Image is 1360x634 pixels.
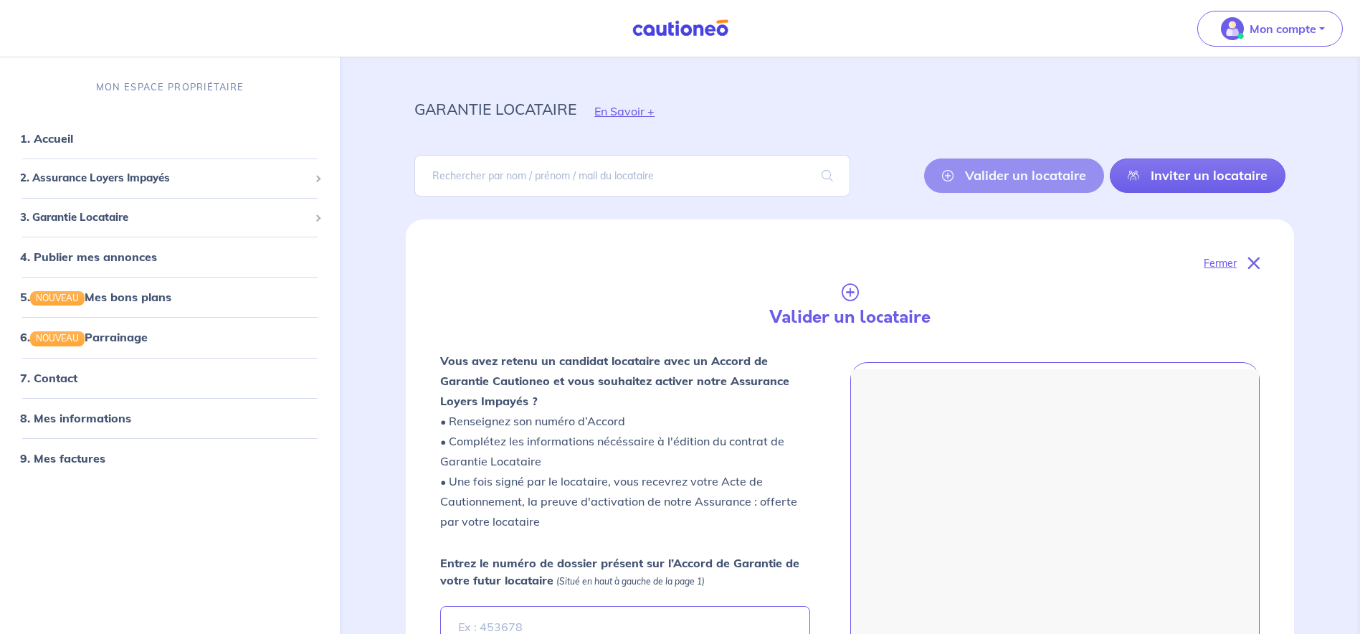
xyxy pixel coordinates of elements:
[20,371,77,385] a: 7. Contact
[1110,158,1285,193] a: Inviter un locataire
[1221,17,1244,40] img: illu_account_valid_menu.svg
[440,556,799,587] strong: Entrez le numéro de dossier présent sur l’Accord de Garantie de votre futur locataire
[6,444,334,473] div: 9. Mes factures
[1250,20,1316,37] p: Mon compte
[6,165,334,193] div: 2. Assurance Loyers Impayés
[20,209,309,226] span: 3. Garantie Locataire
[1197,11,1343,47] button: illu_account_valid_menu.svgMon compte
[20,411,131,425] a: 8. Mes informations
[6,243,334,272] div: 4. Publier mes annonces
[6,404,334,432] div: 8. Mes informations
[414,155,850,197] input: Rechercher par nom / prénom / mail du locataire
[20,250,157,265] a: 4. Publier mes annonces
[804,156,850,196] span: search
[96,80,244,94] p: MON ESPACE PROPRIÉTAIRE
[1204,254,1237,273] p: Fermer
[6,125,334,153] div: 1. Accueil
[641,307,1059,328] h4: Valider un locataire
[414,96,576,122] p: garantie locataire
[6,283,334,312] div: 5.NOUVEAUMes bons plans
[20,171,309,187] span: 2. Assurance Loyers Impayés
[20,132,73,146] a: 1. Accueil
[6,364,334,392] div: 7. Contact
[20,451,105,465] a: 9. Mes factures
[556,576,705,587] em: (Situé en haut à gauche de la page 1)
[6,323,334,352] div: 6.NOUVEAUParrainage
[440,354,789,408] strong: Vous avez retenu un candidat locataire avec un Accord de Garantie Cautioneo et vous souhaitez act...
[6,204,334,232] div: 3. Garantie Locataire
[576,90,672,132] button: En Savoir +
[440,351,809,531] p: • Renseignez son numéro d’Accord • Complétez les informations nécéssaire à l'édition du contrat d...
[20,331,148,345] a: 6.NOUVEAUParrainage
[20,290,171,305] a: 5.NOUVEAUMes bons plans
[627,19,734,37] img: Cautioneo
